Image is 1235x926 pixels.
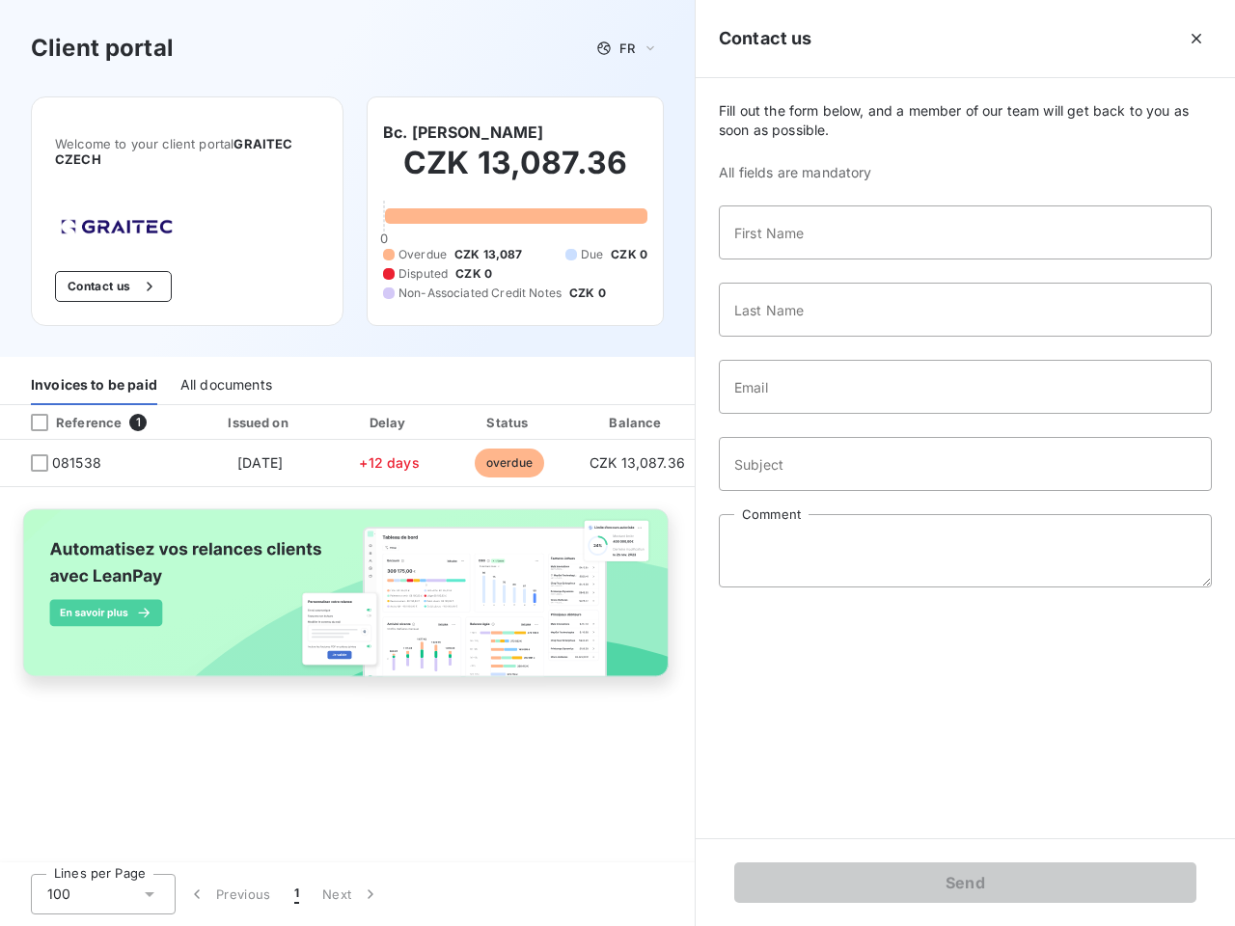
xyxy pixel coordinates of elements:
[398,285,562,302] span: Non-Associated Credit Notes
[47,885,70,904] span: 100
[294,885,299,904] span: 1
[619,41,635,56] span: FR
[719,437,1212,491] input: placeholder
[55,271,172,302] button: Contact us
[129,414,147,431] span: 1
[581,246,603,263] span: Due
[719,283,1212,337] input: placeholder
[719,163,1212,182] span: All fields are mandatory
[31,31,174,66] h3: Client portal
[569,285,606,302] span: CZK 0
[55,136,319,167] span: Welcome to your client portal
[383,144,647,202] h2: CZK 13,087.36
[734,862,1196,903] button: Send
[8,499,687,705] img: banner
[452,413,566,432] div: Status
[52,453,101,473] span: 081538
[590,454,685,471] span: CZK 13,087.36
[475,449,544,477] span: overdue
[611,246,647,263] span: CZK 0
[398,246,447,263] span: Overdue
[237,454,283,471] span: [DATE]
[180,365,272,405] div: All documents
[398,265,448,283] span: Disputed
[455,265,492,283] span: CZK 0
[719,101,1212,140] span: Fill out the form below, and a member of our team will get back to you as soon as possible.
[311,874,392,914] button: Next
[380,231,388,246] span: 0
[31,365,157,405] div: Invoices to be paid
[193,413,326,432] div: Issued on
[359,454,419,471] span: +12 days
[719,205,1212,259] input: placeholder
[454,246,523,263] span: CZK 13,087
[719,25,812,52] h5: Contact us
[383,121,544,144] h6: Bc. [PERSON_NAME]
[55,136,292,167] span: GRAITEC CZECH
[283,874,311,914] button: 1
[176,874,283,914] button: Previous
[719,360,1212,414] input: placeholder
[335,413,445,432] div: Delay
[574,413,700,432] div: Balance
[55,213,178,240] img: Company logo
[15,414,122,431] div: Reference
